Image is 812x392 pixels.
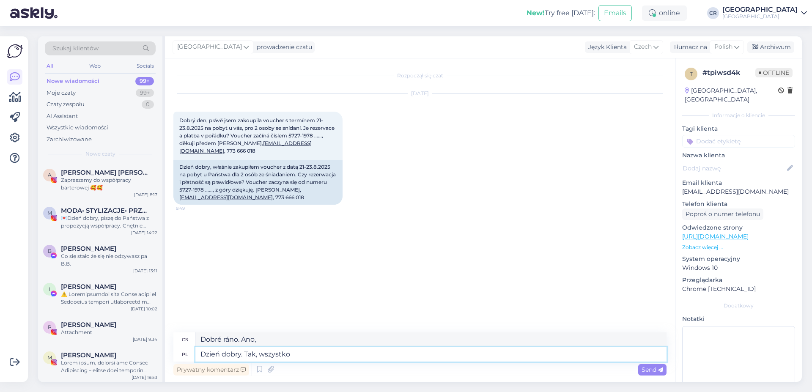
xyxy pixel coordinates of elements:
span: Szukaj klientów [52,44,99,53]
div: Zapraszamy do współpracy barterowej 🥰🥰 [61,176,157,192]
a: [URL][DOMAIN_NAME] [682,233,749,240]
div: Zarchiwizowane [47,135,92,144]
span: Anna Żukowska Ewa Adamczewska BLIŹNIACZKI • Bóg • rodzina • dom [61,169,149,176]
span: Nowe czaty [85,150,115,158]
span: Bożena Bolewicz [61,245,116,252]
p: Email klienta [682,178,795,187]
span: Polish [714,42,732,52]
a: [GEOGRAPHIC_DATA][GEOGRAPHIC_DATA] [722,6,807,20]
div: Nowe wiadomości [47,77,99,85]
div: Archiwum [747,41,794,53]
span: B [48,248,52,254]
span: Dobrý den, právě jsem zakoupila voucher s termínem 21-23.8.2025 na pobyt u vás, pro 2 osoby se sn... [179,117,336,154]
div: 99+ [136,89,154,97]
span: Igor Jafar [61,283,116,291]
div: [GEOGRAPHIC_DATA] [722,13,798,20]
div: [DATE] 8:17 [134,192,157,198]
span: A [48,172,52,178]
p: [EMAIL_ADDRESS][DOMAIN_NAME] [682,187,795,196]
div: CR [707,7,719,19]
input: Dodać etykietę [682,135,795,148]
div: Czaty zespołu [47,100,85,109]
p: Tagi klienta [682,124,795,133]
div: Socials [135,60,156,71]
b: New! [527,9,545,17]
div: prowadzenie czatu [253,43,312,52]
span: [GEOGRAPHIC_DATA] [177,42,242,52]
a: [EMAIL_ADDRESS][DOMAIN_NAME] [179,194,273,200]
span: Send [642,366,663,373]
span: Offline [755,68,793,77]
p: Chrome [TECHNICAL_ID] [682,285,795,293]
p: Notatki [682,315,795,323]
input: Dodaj nazwę [683,164,785,173]
p: Windows 10 [682,263,795,272]
div: Dodatkowy [682,302,795,310]
div: [DATE] [173,90,667,97]
span: P [48,324,52,330]
p: Przeglądarka [682,276,795,285]
span: Monika Kowalewska [61,351,116,359]
p: Odwiedzone strony [682,223,795,232]
div: Wszystkie wiadomości [47,123,108,132]
button: Emails [598,5,632,21]
div: online [642,5,687,21]
span: Czech [634,42,652,52]
div: cs [182,332,188,347]
span: t [690,71,693,77]
div: Prywatny komentarz [173,364,249,376]
span: Paweł Pokarowski [61,321,116,329]
div: pl [182,347,188,362]
div: All [45,60,55,71]
p: Nazwa klienta [682,151,795,160]
div: 99+ [135,77,154,85]
div: Co się stało że się nie odzywasz pa B.B. [61,252,157,268]
div: ⚠️ Loremipsumdol sita Conse adipi el Seddoeius tempori utlaboreetd m aliqua enimadmini veniamqún... [61,291,157,306]
div: [DATE] 14:22 [131,230,157,236]
div: AI Assistant [47,112,78,121]
span: I [49,286,50,292]
div: Tłumacz na [670,43,707,52]
div: Moje czaty [47,89,76,97]
div: [DATE] 9:34 [133,336,157,343]
textarea: Dobré ráno. Ano, [195,332,667,347]
div: [GEOGRAPHIC_DATA], [GEOGRAPHIC_DATA] [685,86,778,104]
span: 9:49 [176,205,208,211]
div: Informacje o kliencie [682,112,795,119]
span: M [47,210,52,216]
div: [DATE] 13:11 [133,268,157,274]
p: Telefon klienta [682,200,795,208]
div: Dzień dobry, właśnie zakupiłem voucher z datą 21-23.8.2025 na pobyt u Państwa dla 2 osób ze śniad... [173,160,343,205]
div: # tpiwsd4k [702,68,755,78]
div: Lorem ipsum, dolorsi ame Consec Adipiscing – elitse doei temporin utlaboreetd magn aliquaenim a m... [61,359,157,374]
div: [DATE] 19:53 [132,374,157,381]
div: 0 [142,100,154,109]
div: [DATE] 10:02 [131,306,157,312]
div: Poproś o numer telefonu [682,208,763,220]
div: Try free [DATE]: [527,8,595,18]
div: Język Klienta [585,43,627,52]
div: 💌Dzień dobry, piszę do Państwa z propozycją współpracy. Chętnie odwiedziłabym Państwa hotel z rod... [61,214,157,230]
div: Rozpoczął się czat [173,72,667,79]
div: Web [88,60,102,71]
div: [GEOGRAPHIC_DATA] [722,6,798,13]
p: System operacyjny [682,255,795,263]
span: MODA• STYLIZACJE• PRZEGLĄDY KOLEKCJI [61,207,149,214]
textarea: Dzień dobry. Tak, wszystko [195,347,667,362]
span: M [47,354,52,361]
div: Attachment [61,329,157,336]
img: Askly Logo [7,43,23,59]
p: Zobacz więcej ... [682,244,795,251]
